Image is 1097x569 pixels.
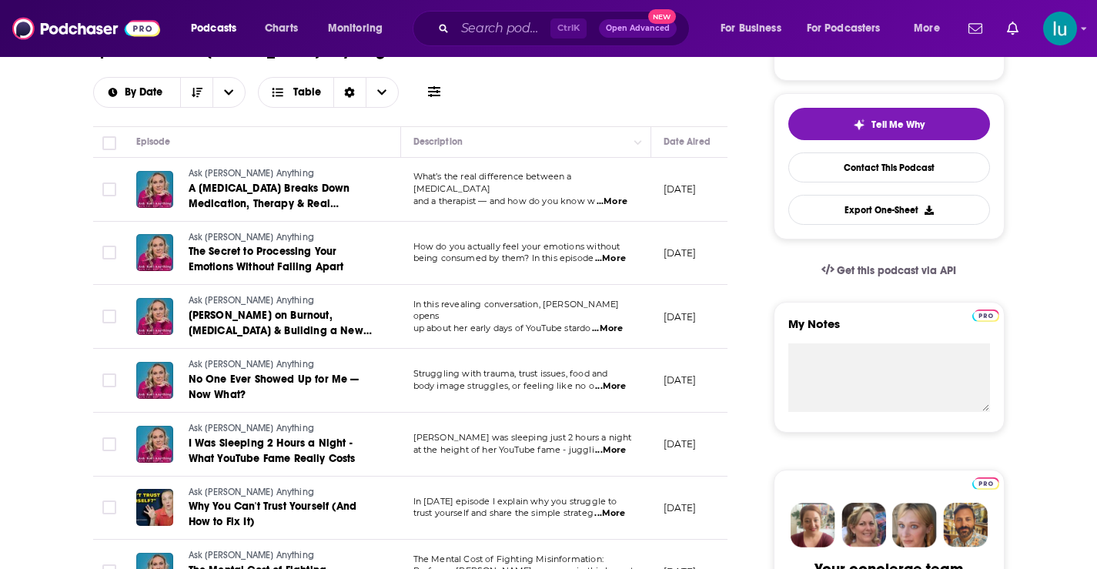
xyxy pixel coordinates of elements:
div: Episode [136,132,171,151]
a: No One Ever Showed Up for Me — Now What? [189,372,373,403]
span: Toggle select row [102,310,116,323]
label: My Notes [788,316,990,343]
span: Podcasts [191,18,236,39]
span: Open Advanced [606,25,670,32]
span: ...More [592,323,623,335]
span: What’s the real difference between a [MEDICAL_DATA] [413,171,572,194]
span: In [DATE] episode I explain why you struggle to [413,496,617,507]
span: Ctrl K [550,18,587,38]
span: ...More [594,507,625,520]
span: Toggle select row [102,182,116,196]
a: Ask [PERSON_NAME] Anything [189,358,373,372]
p: [DATE] [664,437,697,450]
a: Pro website [972,475,999,490]
a: Ask [PERSON_NAME] Anything [189,486,373,500]
button: open menu [903,16,959,41]
span: Ask [PERSON_NAME] Anything [189,550,314,561]
a: Show notifications dropdown [1001,15,1025,42]
button: Export One-Sheet [788,195,990,225]
a: Get this podcast via API [809,252,969,290]
img: tell me why sparkle [853,119,865,131]
span: By Date [125,87,168,98]
span: New [648,9,676,24]
span: Ask [PERSON_NAME] Anything [189,295,314,306]
img: User Profile [1043,12,1077,45]
span: Why You Can't Trust Yourself (And How to Fix It) [189,500,357,528]
div: Description [413,132,463,151]
span: trust yourself and share the simple strateg [413,507,594,518]
span: The Secret to Processing Your Emotions Without Falling Apart [189,245,344,273]
img: Barbara Profile [841,503,886,547]
p: [DATE] [664,373,697,387]
span: For Business [721,18,781,39]
a: [PERSON_NAME] on Burnout, [MEDICAL_DATA] & Building a New Life [189,308,373,339]
img: Podchaser Pro [972,477,999,490]
a: Why You Can't Trust Yourself (And How to Fix It) [189,499,373,530]
img: Sydney Profile [791,503,835,547]
button: open menu [710,16,801,41]
span: [PERSON_NAME] was sleeping just 2 hours a night [413,432,632,443]
span: For Podcasters [807,18,881,39]
img: Podchaser - Follow, Share and Rate Podcasts [12,14,160,43]
span: ...More [595,380,626,393]
img: Podchaser Pro [972,310,999,322]
span: Monitoring [328,18,383,39]
a: Ask [PERSON_NAME] Anything [189,422,373,436]
span: body image struggles, or feeling like no o [413,380,594,391]
button: tell me why sparkleTell Me Why [788,108,990,140]
span: Toggle select row [102,500,116,514]
div: Date Aired [664,132,711,151]
span: Toggle select row [102,373,116,387]
div: Search podcasts, credits, & more... [427,11,704,46]
span: ...More [595,444,626,457]
span: A [MEDICAL_DATA] Breaks Down Medication, Therapy & Real Healing [[PERSON_NAME]] [189,182,350,226]
button: open menu [94,87,181,98]
span: up about her early days of YouTube stardo [413,323,591,333]
button: Choose View [258,77,399,108]
div: Sort Direction [333,78,366,107]
span: I Was Sleeping 2 Hours a Night - What YouTube Fame Really Costs [189,437,356,465]
a: Charts [255,16,307,41]
span: at the height of her YouTube fame - juggli [413,444,594,455]
span: and a therapist — and how do you know w [413,196,596,206]
p: [DATE] [664,182,697,196]
span: Toggle select row [102,246,116,259]
span: Table [293,87,321,98]
span: Ask [PERSON_NAME] Anything [189,232,314,243]
p: [DATE] [664,310,697,323]
img: Jules Profile [892,503,937,547]
button: open menu [317,16,403,41]
a: Contact This Podcast [788,152,990,182]
h2: Choose List sort [93,77,246,108]
a: Ask [PERSON_NAME] Anything [189,167,373,181]
a: The Secret to Processing Your Emotions Without Falling Apart [189,244,373,275]
span: In this revealing conversation, [PERSON_NAME] opens [413,299,620,322]
button: open menu [797,16,903,41]
button: open menu [212,78,245,107]
span: Ask [PERSON_NAME] Anything [189,423,314,433]
span: ...More [595,253,626,265]
span: Logged in as lusodano [1043,12,1077,45]
a: Show notifications dropdown [962,15,988,42]
span: ...More [597,196,627,208]
span: Ask [PERSON_NAME] Anything [189,487,314,497]
p: [DATE] [664,501,697,514]
button: Column Actions [629,133,647,152]
span: [PERSON_NAME] on Burnout, [MEDICAL_DATA] & Building a New Life [189,309,372,353]
input: Search podcasts, credits, & more... [455,16,550,41]
span: Ask [PERSON_NAME] Anything [189,168,314,179]
a: Pro website [972,307,999,322]
span: being consumed by them? In this episode [413,253,594,263]
span: Toggle select row [102,437,116,451]
span: Charts [265,18,298,39]
button: open menu [180,16,256,41]
a: Ask [PERSON_NAME] Anything [189,231,373,245]
button: Show profile menu [1043,12,1077,45]
p: [DATE] [664,246,697,259]
span: How do you actually feel your emotions without [413,241,620,252]
span: Ask [PERSON_NAME] Anything [189,359,314,370]
span: Tell Me Why [871,119,925,131]
button: Sort Direction [180,78,212,107]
